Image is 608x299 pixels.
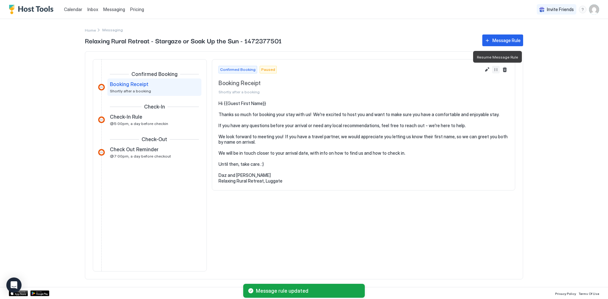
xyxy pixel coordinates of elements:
span: Relaxing Rural Retreat - Stargaze or Soak Up the Sun - 1472377501 [85,36,476,45]
a: Messaging [103,6,125,13]
span: Check Out Reminder [110,146,159,153]
button: Message Rule [482,34,523,46]
div: User profile [589,4,599,15]
span: @5:00pm, a day before checkin [110,121,168,126]
span: Booking Receipt [218,80,481,87]
div: menu [579,6,586,13]
span: @7:00pm, a day before checkout [110,154,171,159]
pre: Hi {{Guest First Name}} Thanks so much for booking your stay with us! We're excited to host you a... [218,101,509,184]
a: Calendar [64,6,82,13]
div: Message Rule [492,37,521,44]
span: Invite Friends [547,7,574,12]
a: Inbox [87,6,98,13]
span: Pricing [130,7,144,12]
span: Calendar [64,7,82,12]
div: Breadcrumb [85,27,96,33]
span: Breadcrumb [102,28,123,32]
div: Open Intercom Messenger [6,277,22,293]
span: Confirmed Booking [131,71,178,77]
span: Check-Out [142,136,167,142]
button: Resume Message Rule [492,66,500,73]
a: Host Tools Logo [9,5,56,14]
span: Confirmed Booking [220,67,256,72]
span: Inbox [87,7,98,12]
span: Messaging [103,7,125,12]
span: Home [85,28,96,33]
span: Paused [261,67,275,72]
button: Edit message rule [483,66,491,73]
a: Home [85,27,96,33]
span: Resume Message Rule [477,55,518,59]
span: Message rule updated [256,288,360,294]
span: Check-In Rule [110,114,142,120]
span: Booking Receipt [110,81,149,87]
span: Shortly after a booking [110,89,151,93]
span: Check-In [144,103,165,110]
span: Shortly after a booking [218,90,481,94]
button: Delete message rule [501,66,509,73]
